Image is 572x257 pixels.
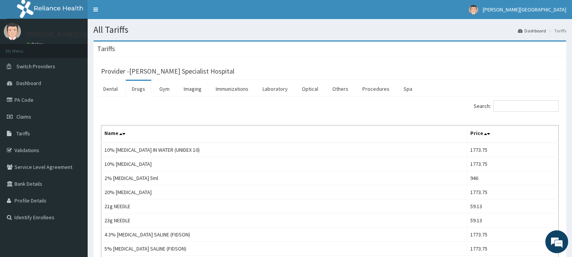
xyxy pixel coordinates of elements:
[547,27,566,34] li: Tariffs
[27,42,45,47] a: Online
[101,242,467,256] td: 5% [MEDICAL_DATA] SALINE (FIDSON)
[101,171,467,185] td: 2% [MEDICAL_DATA] 5ml
[256,81,294,97] a: Laboratory
[97,45,115,52] h3: Tariffs
[16,80,41,87] span: Dashboard
[467,171,559,185] td: 946
[469,5,478,14] img: User Image
[467,157,559,171] td: 1773.75
[101,143,467,157] td: 10% [MEDICAL_DATA] IN WATER (UNIDEX 10)
[296,81,324,97] a: Optical
[97,81,124,97] a: Dental
[93,25,566,35] h1: All Tariffs
[518,27,546,34] a: Dashboard
[493,100,559,112] input: Search:
[467,185,559,199] td: 1773.75
[467,143,559,157] td: 1773.75
[467,228,559,242] td: 1773.75
[4,23,21,40] img: User Image
[467,199,559,214] td: 59.13
[474,100,559,112] label: Search:
[16,113,31,120] span: Claims
[27,31,139,38] p: [PERSON_NAME][GEOGRAPHIC_DATA]
[467,242,559,256] td: 1773.75
[101,199,467,214] td: 21g NEEDLE
[356,81,396,97] a: Procedures
[16,63,55,70] span: Switch Providers
[178,81,208,97] a: Imaging
[210,81,255,97] a: Immunizations
[153,81,176,97] a: Gym
[467,214,559,228] td: 59.13
[101,157,467,171] td: 10% [MEDICAL_DATA]
[483,6,566,13] span: [PERSON_NAME][GEOGRAPHIC_DATA]
[467,125,559,143] th: Price
[101,214,467,228] td: 23g NEEDLE
[326,81,354,97] a: Others
[397,81,418,97] a: Spa
[101,228,467,242] td: 4.3% [MEDICAL_DATA] SALINE (FIDSON)
[101,68,234,75] h3: Provider - [PERSON_NAME] Specialist Hospital
[101,125,467,143] th: Name
[101,185,467,199] td: 20% [MEDICAL_DATA]
[126,81,151,97] a: Drugs
[16,130,30,137] span: Tariffs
